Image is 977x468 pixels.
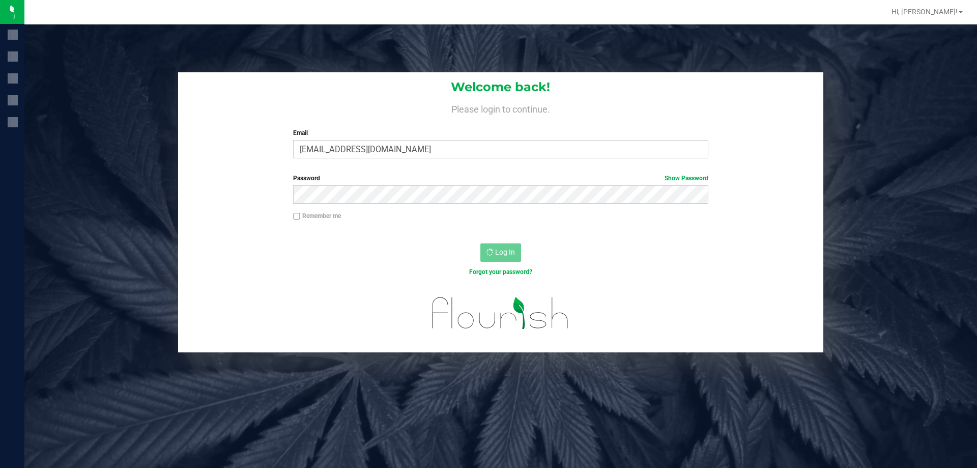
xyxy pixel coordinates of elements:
[495,248,515,256] span: Log In
[293,213,300,220] input: Remember me
[665,175,708,182] a: Show Password
[293,211,341,221] label: Remember me
[293,128,708,137] label: Email
[469,268,532,276] a: Forgot your password?
[293,175,320,182] span: Password
[420,287,581,339] img: flourish_logo.svg
[892,8,958,16] span: Hi, [PERSON_NAME]!
[178,80,823,94] h1: Welcome back!
[480,243,521,262] button: Log In
[178,102,823,114] h4: Please login to continue.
